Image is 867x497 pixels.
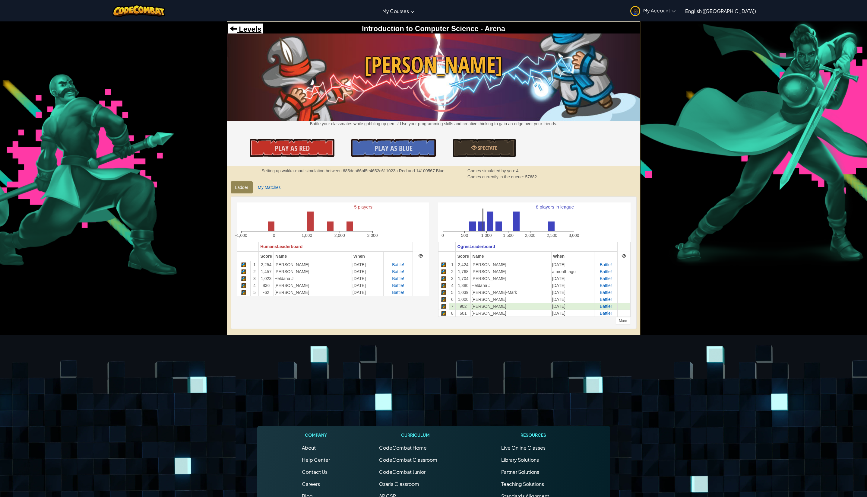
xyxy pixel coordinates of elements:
[392,290,404,295] a: Battle!
[643,7,676,14] span: My Account
[630,6,640,16] img: avatar
[456,310,471,317] td: 601
[237,268,250,275] td: Python
[685,8,756,14] span: English ([GEOGRAPHIC_DATA])
[274,275,352,282] td: Heldana J
[525,174,537,179] span: 57682
[302,481,320,487] a: Careers
[546,233,557,238] text: 2,500
[551,268,594,275] td: a month ago
[250,275,259,282] td: 3
[600,290,612,295] span: Battle!
[253,181,285,193] a: My Matches
[525,233,535,238] text: 2,000
[600,269,612,274] span: Battle!
[352,261,384,268] td: [DATE]
[227,49,640,80] span: [PERSON_NAME]
[379,432,452,438] h1: Curriculum
[551,310,594,317] td: [DATE]
[392,276,404,281] a: Battle!
[501,444,546,451] a: Live Online Classes
[456,261,471,268] td: 2,424
[250,268,259,275] td: 2
[275,143,310,153] span: Play As Red
[501,432,565,438] h1: Resources
[456,268,471,275] td: 1,768
[259,251,274,261] th: Score
[501,469,539,475] a: Partner Solutions
[259,261,274,268] td: 2,254
[302,457,330,463] a: Help Center
[477,144,497,152] span: Spectate
[600,297,612,302] a: Battle!
[302,469,327,475] span: Contact Us
[456,282,471,289] td: 1,380
[274,282,352,289] td: [PERSON_NAME]
[230,25,261,33] a: Levels
[250,261,259,268] td: 1
[516,168,519,173] span: 4
[392,262,404,267] a: Battle!
[392,269,404,274] a: Battle!
[551,296,594,303] td: [DATE]
[449,261,456,268] td: 1
[227,121,640,127] p: Battle your classmates while gobbling up gems! Use your programming skills and creative thinking ...
[551,275,594,282] td: [DATE]
[457,244,469,249] span: Ogres
[302,444,316,451] a: About
[250,289,259,296] td: 5
[467,174,525,179] span: Games currently in the queue:
[354,204,372,209] text: 5 players
[600,283,612,288] a: Battle!
[501,481,544,487] a: Teaching Solutions
[379,481,419,487] a: Ozaria Classroom
[501,457,539,463] a: Library Solutions
[438,303,449,310] td: Python
[438,310,449,317] td: Python
[237,282,250,289] td: Python
[682,3,759,19] a: English ([GEOGRAPHIC_DATA])
[273,233,275,238] text: 0
[600,311,612,316] a: Battle!
[367,233,378,238] text: 3,000
[600,276,612,281] span: Battle!
[471,282,551,289] td: Heldana J
[259,289,274,296] td: -62
[471,275,551,282] td: [PERSON_NAME]
[470,244,495,249] span: Leaderboard
[227,33,640,120] img: Wakka Maul
[362,24,479,33] span: Introduction to Computer Science
[274,251,352,261] th: Name
[379,457,437,463] a: CodeCombat Classroom
[536,204,574,209] text: 8 players in league
[237,261,250,268] td: Python
[260,244,277,249] span: Humans
[456,296,471,303] td: 1,000
[352,251,384,261] th: When
[438,275,449,282] td: Python
[237,25,261,33] span: Levels
[379,444,427,451] span: CodeCombat Home
[112,5,165,17] img: CodeCombat logo
[277,244,302,249] span: Leaderboard
[438,296,449,303] td: Python
[481,233,492,238] text: 1,000
[237,275,250,282] td: Python
[237,289,250,296] td: Python
[259,275,274,282] td: 1,023
[392,283,404,288] a: Battle!
[471,268,551,275] td: [PERSON_NAME]
[449,275,456,282] td: 3
[259,282,274,289] td: 836
[352,282,384,289] td: [DATE]
[456,251,471,261] th: Score
[352,289,384,296] td: [DATE]
[375,143,413,153] span: Play As Blue
[600,304,612,309] a: Battle!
